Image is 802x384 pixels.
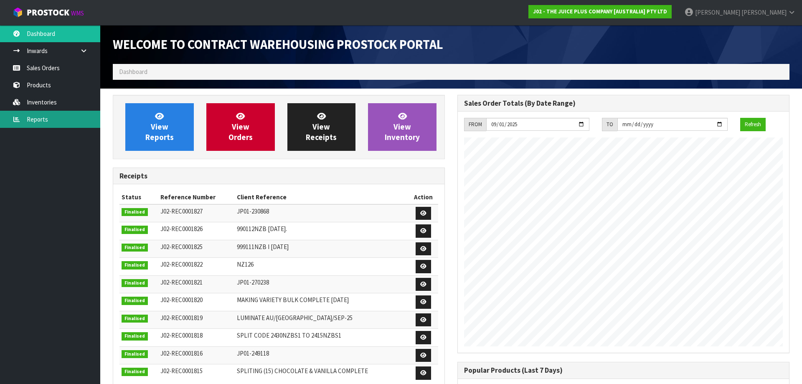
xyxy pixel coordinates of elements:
[160,296,203,304] span: J02-REC0001820
[160,349,203,357] span: J02-REC0001816
[237,260,254,268] span: NZ126
[741,8,787,16] span: [PERSON_NAME]
[533,8,667,15] strong: J02 - THE JUICE PLUS COMPANY [AUSTRALIA] PTY LTD
[119,68,147,76] span: Dashboard
[160,243,203,251] span: J02-REC0001825
[287,103,356,151] a: ViewReceipts
[113,36,443,52] span: Welcome to Contract Warehousing ProStock Portal
[228,111,253,142] span: View Orders
[237,225,287,233] span: 990112NZB [DATE].
[160,260,203,268] span: J02-REC0001822
[122,261,148,270] span: Finalised
[306,111,337,142] span: View Receipts
[122,332,148,341] span: Finalised
[237,278,269,286] span: JP01-270238
[160,225,203,233] span: J02-REC0001826
[237,207,269,215] span: JP01-230868
[160,314,203,322] span: J02-REC0001819
[206,103,275,151] a: ViewOrders
[368,103,437,151] a: ViewInventory
[122,226,148,234] span: Finalised
[122,208,148,216] span: Finalised
[122,350,148,359] span: Finalised
[695,8,740,16] span: [PERSON_NAME]
[160,331,203,339] span: J02-REC0001818
[237,243,289,251] span: 999111NZB I [DATE]
[237,367,368,375] span: SPLITING (15) CHOCOLATE & VANILLA COMPLETE
[122,368,148,376] span: Finalised
[122,315,148,323] span: Finalised
[119,172,438,180] h3: Receipts
[71,9,84,17] small: WMS
[158,191,235,204] th: Reference Number
[235,191,409,204] th: Client Reference
[122,297,148,305] span: Finalised
[122,244,148,252] span: Finalised
[13,7,23,18] img: cube-alt.png
[125,103,194,151] a: ViewReports
[122,279,148,287] span: Finalised
[160,367,203,375] span: J02-REC0001815
[464,99,783,107] h3: Sales Order Totals (By Date Range)
[237,331,341,339] span: SPLIT CODE 2430NZBS1 TO 2415NZBS1
[602,118,617,131] div: TO
[119,191,158,204] th: Status
[237,314,353,322] span: LUMINATE AU/[GEOGRAPHIC_DATA]/SEP-25
[27,7,69,18] span: ProStock
[740,118,766,131] button: Refresh
[160,207,203,215] span: J02-REC0001827
[409,191,438,204] th: Action
[145,111,174,142] span: View Reports
[385,111,420,142] span: View Inventory
[237,349,269,357] span: JP01-249118
[464,366,783,374] h3: Popular Products (Last 7 Days)
[160,278,203,286] span: J02-REC0001821
[464,118,486,131] div: FROM
[237,296,349,304] span: MAKING VARIETY BULK COMPLETE [DATE]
